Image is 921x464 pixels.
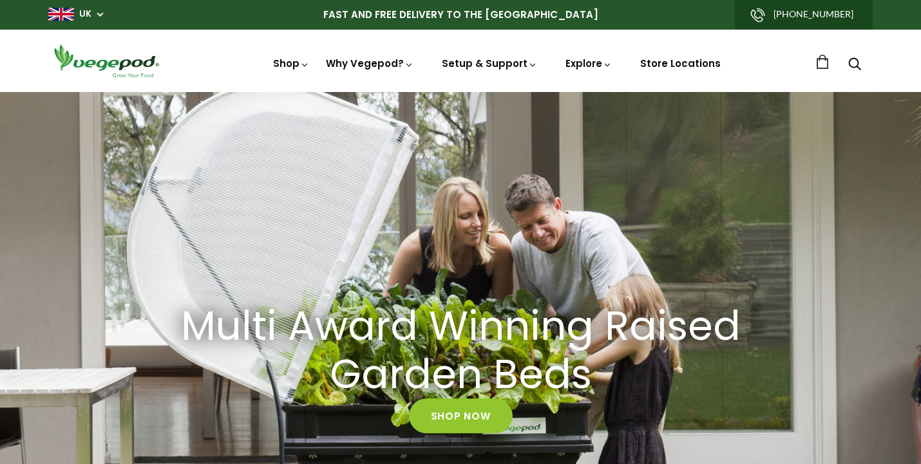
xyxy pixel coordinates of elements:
a: Why Vegepod? [326,57,413,70]
h2: Multi Award Winning Raised Garden Beds [171,302,750,399]
img: Vegepod [48,42,164,79]
a: Search [848,59,861,72]
a: Shop Now [409,399,513,434]
img: gb_large.png [48,8,74,21]
a: UK [79,8,91,21]
a: Explore [565,57,612,70]
a: Setup & Support [442,57,537,70]
a: Shop [273,57,309,70]
a: Store Locations [640,57,721,70]
a: Multi Award Winning Raised Garden Beds [155,302,766,399]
